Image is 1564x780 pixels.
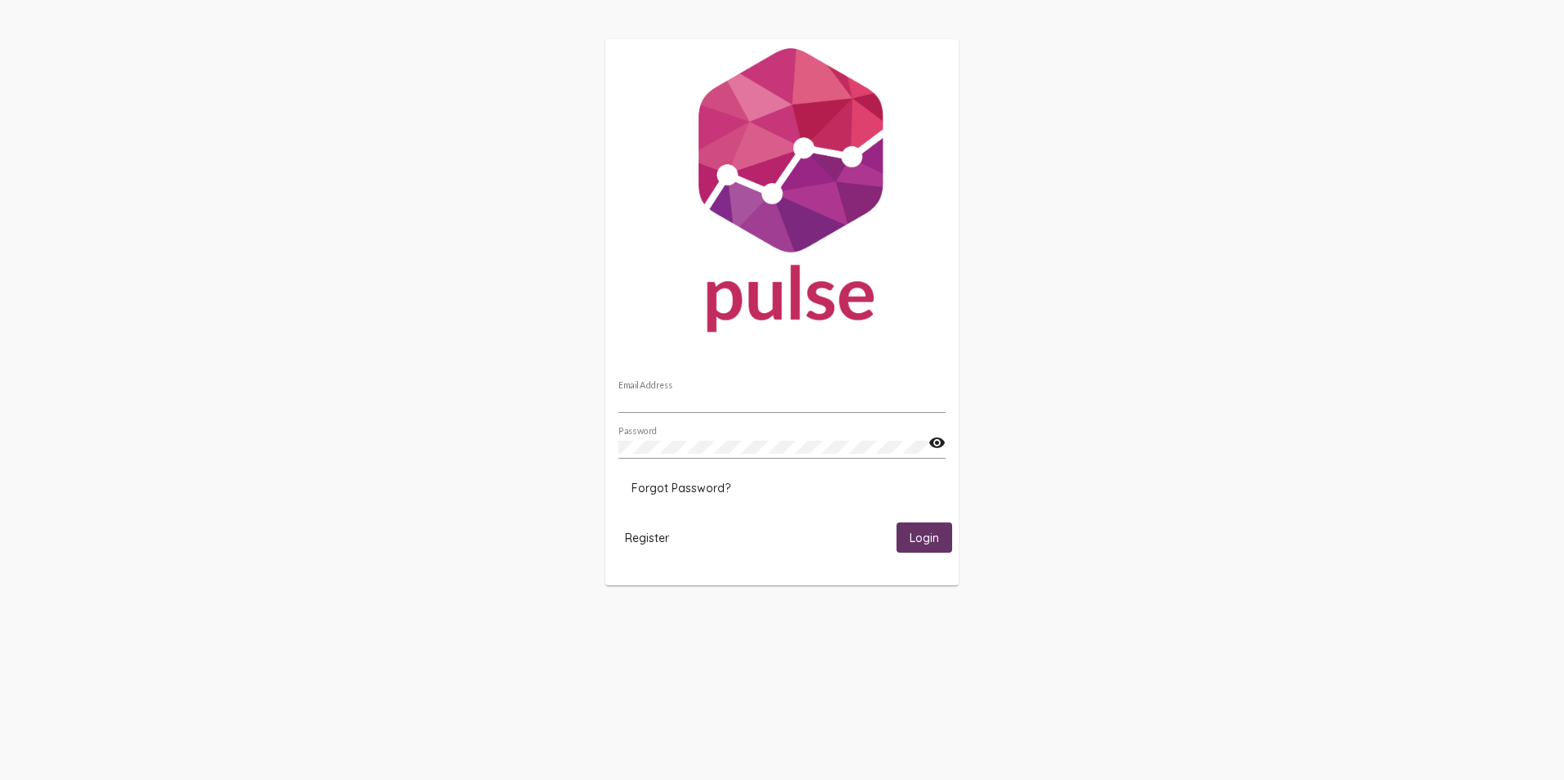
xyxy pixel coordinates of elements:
[910,531,939,545] span: Login
[625,531,669,545] span: Register
[631,481,730,495] span: Forgot Password?
[618,473,744,503] button: Forgot Password?
[897,522,952,553] button: Login
[928,433,946,453] mat-icon: visibility
[612,522,682,553] button: Register
[605,39,959,348] img: Pulse For Good Logo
